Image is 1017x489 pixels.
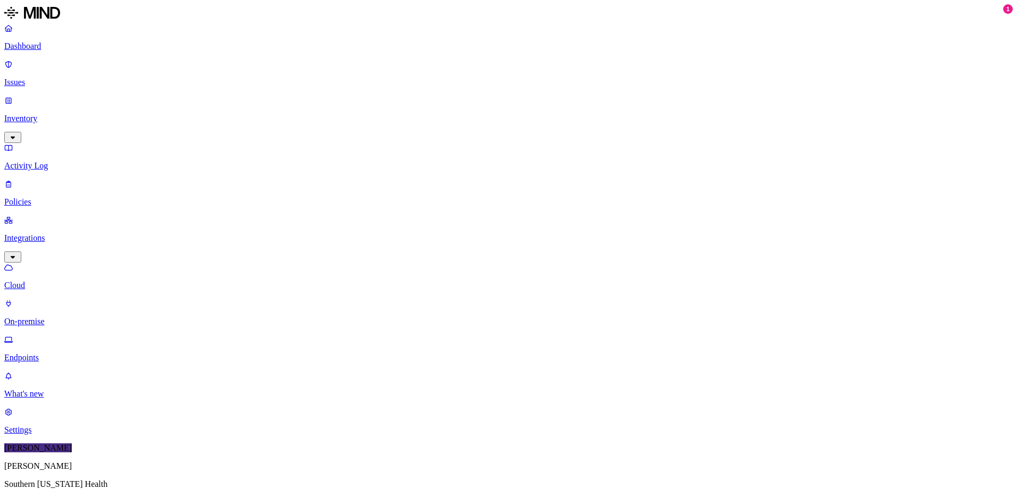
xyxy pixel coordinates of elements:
[4,335,1013,362] a: Endpoints
[4,479,1013,489] p: Southern [US_STATE] Health
[4,299,1013,326] a: On-premise
[4,371,1013,399] a: What's new
[4,114,1013,123] p: Inventory
[4,143,1013,171] a: Activity Log
[4,389,1013,399] p: What's new
[4,443,72,452] span: [PERSON_NAME]
[4,4,1013,23] a: MIND
[4,317,1013,326] p: On-premise
[4,353,1013,362] p: Endpoints
[4,179,1013,207] a: Policies
[4,4,60,21] img: MIND
[4,78,1013,87] p: Issues
[4,96,1013,141] a: Inventory
[4,161,1013,171] p: Activity Log
[4,60,1013,87] a: Issues
[4,233,1013,243] p: Integrations
[4,41,1013,51] p: Dashboard
[4,23,1013,51] a: Dashboard
[4,425,1013,435] p: Settings
[1003,4,1013,14] div: 1
[4,263,1013,290] a: Cloud
[4,197,1013,207] p: Policies
[4,407,1013,435] a: Settings
[4,281,1013,290] p: Cloud
[4,215,1013,261] a: Integrations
